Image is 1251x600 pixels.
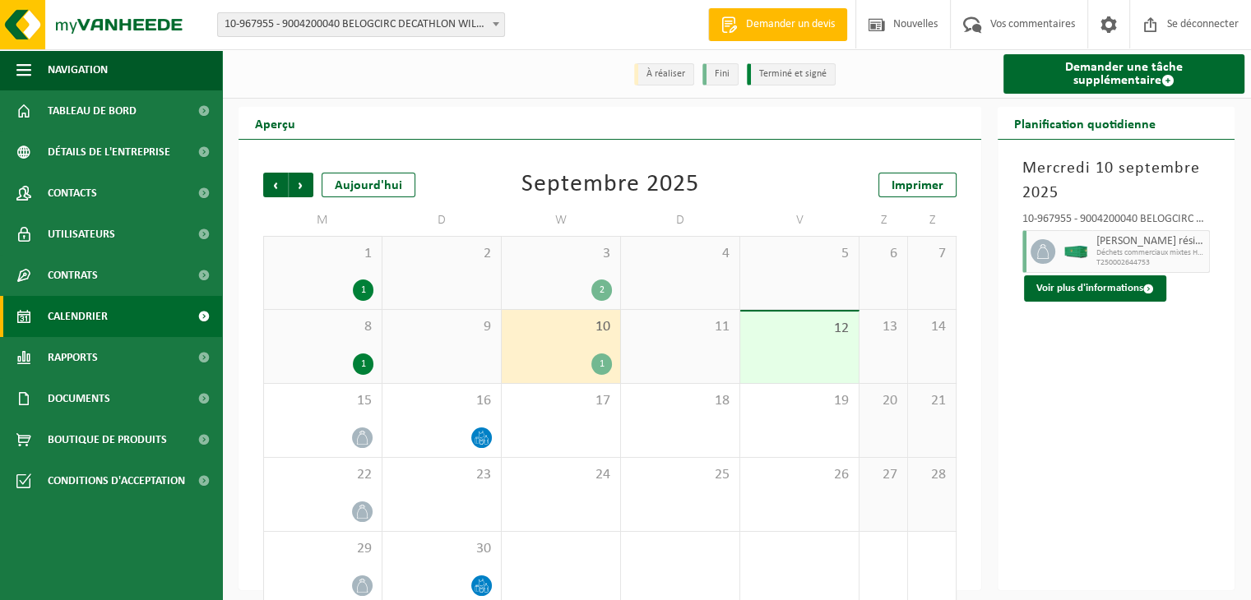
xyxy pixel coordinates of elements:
font: Tableau de bord [48,105,137,118]
span: 10-967955 - 9004200040 BELOGCIRC DECATHLON WILLEBROEK - WILLEBROEK [218,13,504,36]
font: Navigation [48,64,108,76]
font: Aujourd'hui [335,179,402,192]
font: 3 [603,246,610,261]
font: 26 [834,467,849,482]
font: V [796,215,804,228]
font: 6 [890,246,897,261]
font: Conditions d'acceptation [48,475,185,487]
a: Demander une tâche supplémentaire [1003,54,1244,94]
font: Z [929,215,936,228]
font: 4 [722,246,730,261]
font: W [555,215,568,228]
font: 8 [364,319,372,335]
font: 11 [715,319,730,335]
font: 2 [600,285,605,295]
font: 18 [715,393,730,408]
a: Demander un devis [708,8,847,41]
span: 10-967955 - 9004200040 BELOGCIRC DECATHLON WILLEBROEK - WILLEBROEK [217,12,505,37]
font: 16 [476,393,491,408]
font: M [317,215,329,228]
img: HK-XC-40-GN-00 [1063,246,1088,258]
font: À réaliser [646,69,685,79]
font: Se déconnecter [1167,18,1239,30]
font: 1 [364,246,372,261]
font: 19 [834,393,849,408]
font: Demander une tâche supplémentaire [1065,61,1183,87]
font: 2 [484,246,491,261]
font: 1 [361,359,366,369]
font: T250002644753 [1096,258,1150,267]
font: Demander un devis [746,18,835,30]
font: Fini [715,69,730,79]
font: 13 [883,319,897,335]
font: Voir plus d'informations [1036,283,1143,293]
font: 21 [931,393,946,408]
font: Imprimer [892,179,943,192]
font: 10 [595,319,610,335]
font: Utilisateurs [48,228,115,241]
font: Planification quotidienne [1014,118,1156,132]
font: Contrats [48,270,98,282]
font: Rapports [48,352,98,364]
font: 24 [595,467,610,482]
font: 20 [883,393,897,408]
font: 25 [715,467,730,482]
font: Mercredi 10 septembre 2025 [1022,160,1200,201]
font: 14 [931,319,946,335]
font: Vos commentaires [990,18,1075,30]
button: Voir plus d'informations [1024,275,1166,302]
font: Nouvelles [893,18,938,30]
font: D [676,215,685,228]
font: 22 [357,467,372,482]
font: Calendrier [48,311,108,323]
font: Déchets commerciaux mixtes HK-XC-40-G [1096,248,1230,257]
font: Septembre 2025 [521,172,699,197]
font: 29 [357,541,372,556]
font: Boutique de produits [48,434,167,446]
font: 1 [600,359,605,369]
font: 10-967955 - 9004200040 BELOGCIRC DECATHLON WILLEBROEK - WILLEBROEK [225,18,588,30]
font: 15 [357,393,372,408]
font: 7 [938,246,946,261]
font: 12 [834,321,849,336]
font: Terminé et signé [759,69,827,79]
font: 30 [476,541,491,556]
font: 27 [883,467,897,482]
font: Contacts [48,187,97,200]
a: Imprimer [878,173,957,197]
font: 9 [484,319,491,335]
font: 17 [595,393,610,408]
font: 28 [931,467,946,482]
font: Détails de l'entreprise [48,146,170,159]
font: D [438,215,447,228]
font: 1 [361,285,366,295]
font: 5 [841,246,849,261]
font: 23 [476,467,491,482]
font: Z [881,215,887,228]
font: Documents [48,393,110,405]
font: Aperçu [255,118,295,132]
